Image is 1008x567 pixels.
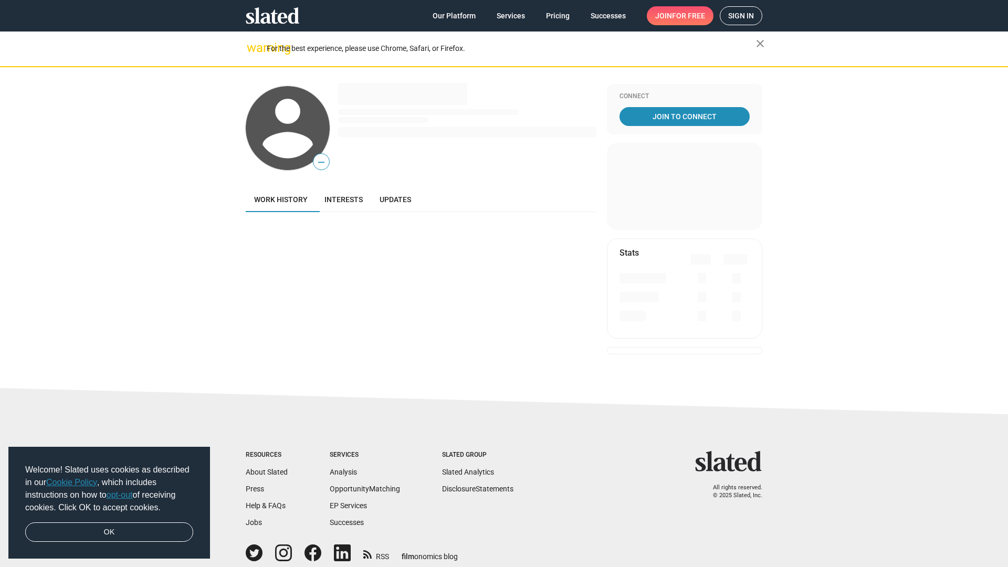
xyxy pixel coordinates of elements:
[246,485,264,493] a: Press
[330,518,364,527] a: Successes
[8,447,210,559] div: cookieconsent
[246,518,262,527] a: Jobs
[647,6,713,25] a: Joinfor free
[591,6,626,25] span: Successes
[246,501,286,510] a: Help & FAQs
[371,187,419,212] a: Updates
[619,107,750,126] a: Join To Connect
[107,490,133,499] a: opt-out
[402,552,414,561] span: film
[316,187,371,212] a: Interests
[402,543,458,562] a: filmonomics blog
[497,6,525,25] span: Services
[442,485,513,493] a: DisclosureStatements
[546,6,570,25] span: Pricing
[330,451,400,459] div: Services
[247,41,259,54] mat-icon: warning
[754,37,766,50] mat-icon: close
[619,92,750,101] div: Connect
[728,7,754,25] span: Sign in
[380,195,411,204] span: Updates
[330,501,367,510] a: EP Services
[330,485,400,493] a: OpportunityMatching
[246,451,288,459] div: Resources
[363,545,389,562] a: RSS
[720,6,762,25] a: Sign in
[702,484,762,499] p: All rights reserved. © 2025 Slated, Inc.
[246,187,316,212] a: Work history
[424,6,484,25] a: Our Platform
[246,468,288,476] a: About Slated
[25,464,193,514] span: Welcome! Slated uses cookies as described in our , which includes instructions on how to of recei...
[488,6,533,25] a: Services
[622,107,748,126] span: Join To Connect
[619,247,639,258] mat-card-title: Stats
[46,478,97,487] a: Cookie Policy
[25,522,193,542] a: dismiss cookie message
[672,6,705,25] span: for free
[538,6,578,25] a: Pricing
[254,195,308,204] span: Work history
[442,451,513,459] div: Slated Group
[313,155,329,169] span: —
[655,6,705,25] span: Join
[324,195,363,204] span: Interests
[267,41,756,56] div: For the best experience, please use Chrome, Safari, or Firefox.
[582,6,634,25] a: Successes
[330,468,357,476] a: Analysis
[433,6,476,25] span: Our Platform
[442,468,494,476] a: Slated Analytics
